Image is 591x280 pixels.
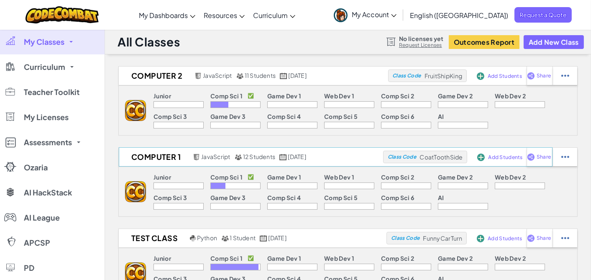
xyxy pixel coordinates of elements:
span: My Account [352,10,397,19]
span: Add Students [488,236,522,241]
span: 1 Student [230,234,256,241]
span: Python [197,234,217,241]
p: Game Dev 1 [267,255,301,262]
p: Comp Sci 2 [381,92,414,99]
p: ✅ [248,255,254,262]
span: Ozaria [24,164,48,171]
span: AI HackStack [24,189,72,196]
p: Junior [154,255,171,262]
span: Teacher Toolkit [24,88,79,96]
p: Game Dev 2 [438,174,473,180]
button: Outcomes Report [449,35,519,49]
span: FruitShipKing [425,72,462,80]
h2: Computer 1 [119,151,191,163]
p: Comp Sci 5 [324,113,358,120]
img: python.png [190,235,196,241]
span: CoatToothSide [420,153,463,161]
span: Resources [204,11,237,20]
img: javascript.png [194,73,202,79]
span: JavaScript [201,153,230,160]
span: Share [537,154,551,159]
img: IconAddStudents.svg [477,154,485,161]
p: Comp Sci 6 [381,113,414,120]
a: My Account [330,2,401,28]
p: Comp Sci 2 [381,174,414,180]
img: MultipleUsers.png [235,154,242,160]
span: Share [537,236,551,241]
span: Add Students [488,155,522,160]
span: [DATE] [288,72,306,79]
span: FunnyCarTurn [423,234,462,242]
p: Game Dev 2 [438,255,473,262]
p: ✅ [248,92,254,99]
p: Game Dev 3 [210,194,246,201]
p: Comp Sci 4 [267,113,301,120]
img: IconShare_Purple.svg [527,72,535,80]
span: 11 Students [245,72,276,79]
p: Comp Sci 5 [324,194,358,201]
span: 12 Students [243,153,276,160]
img: logo [125,181,146,202]
span: Curriculum [24,63,65,71]
p: Web Dev 2 [495,174,526,180]
h2: Computer 2 [119,69,192,82]
p: Comp Sci 3 [154,113,187,120]
p: Web Dev 1 [324,92,354,99]
a: Curriculum [249,4,299,26]
p: Comp Sci 3 [154,194,187,201]
p: ✅ [248,174,254,180]
a: Resources [200,4,249,26]
p: AI [438,113,444,120]
img: IconAddStudents.svg [477,72,484,80]
span: Curriculum [253,11,288,20]
p: Comp Sci 2 [381,255,414,262]
span: English ([GEOGRAPHIC_DATA]) [410,11,508,20]
h2: Test Class [119,232,188,244]
span: Class Code [388,154,416,159]
span: Class Code [391,236,420,241]
span: Share [537,73,551,78]
p: Comp Sci 1 [210,255,243,262]
p: Game Dev 2 [438,92,473,99]
span: My Classes [24,38,64,46]
a: My Dashboards [135,4,200,26]
p: Web Dev 1 [324,255,354,262]
button: Add New Class [524,35,584,49]
span: Assessments [24,139,72,146]
img: CodeCombat logo [26,6,99,23]
a: Request Licenses [399,42,443,49]
span: My Dashboards [139,11,188,20]
p: Web Dev 2 [495,255,526,262]
p: Junior [154,174,171,180]
h1: All Classes [118,34,180,50]
a: Request a Quote [514,7,572,23]
span: [DATE] [268,234,286,241]
img: avatar [334,8,348,22]
img: IconAddStudents.svg [477,235,484,242]
span: AI League [24,214,60,221]
span: Class Code [392,73,421,78]
img: MultipleUsers.png [236,73,244,79]
span: My Licenses [24,113,69,121]
img: IconShare_Purple.svg [527,153,535,161]
p: Comp Sci 6 [381,194,414,201]
img: calendar.svg [260,235,267,241]
img: javascript.png [193,154,200,160]
img: calendar.svg [280,73,287,79]
p: Game Dev 1 [267,92,301,99]
p: Game Dev 3 [210,113,246,120]
p: Web Dev 2 [495,92,526,99]
p: Game Dev 1 [267,174,301,180]
img: IconStudentEllipsis.svg [561,153,569,161]
p: AI [438,194,444,201]
img: IconStudentEllipsis.svg [561,234,569,242]
img: calendar.svg [279,154,287,160]
a: English ([GEOGRAPHIC_DATA]) [406,4,512,26]
a: Test Class Python 1 Student [DATE] [119,232,386,244]
a: Computer 2 JavaScript 11 Students [DATE] [119,69,388,82]
img: IconStudentEllipsis.svg [561,72,569,80]
p: Web Dev 1 [324,174,354,180]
